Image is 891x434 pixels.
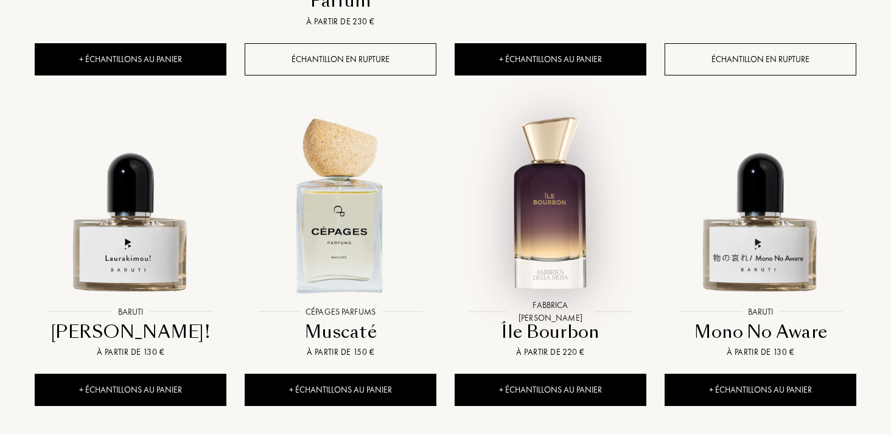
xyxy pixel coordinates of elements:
[35,97,226,374] a: Laurakimou! BarutiBaruti[PERSON_NAME]!À partir de 130 €
[665,97,856,374] a: Mono No Aware BarutiBarutiMono No AwareÀ partir de 130 €
[245,43,436,75] div: Échantillon en rupture
[455,374,646,406] div: + Échantillons au panier
[40,346,222,359] div: À partir de 130 €
[669,346,851,359] div: À partir de 130 €
[245,374,436,406] div: + Échantillons au panier
[455,43,646,75] div: + Échantillons au panier
[456,110,645,299] img: Île Bourbon Fabbrica Della Musa
[250,346,432,359] div: À partir de 150 €
[35,43,226,75] div: + Échantillons au panier
[35,374,226,406] div: + Échantillons au panier
[36,110,225,299] img: Laurakimou! Baruti
[666,110,855,299] img: Mono No Aware Baruti
[250,15,432,28] div: À partir de 230 €
[245,97,436,374] a: Muscaté Cépages ParfumsCépages ParfumsMuscatéÀ partir de 150 €
[665,43,856,75] div: Échantillon en rupture
[455,97,646,374] a: Île Bourbon Fabbrica Della MusaFabbrica [PERSON_NAME]Île BourbonÀ partir de 220 €
[665,374,856,406] div: + Échantillons au panier
[246,110,435,299] img: Muscaté Cépages Parfums
[459,346,641,359] div: À partir de 220 €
